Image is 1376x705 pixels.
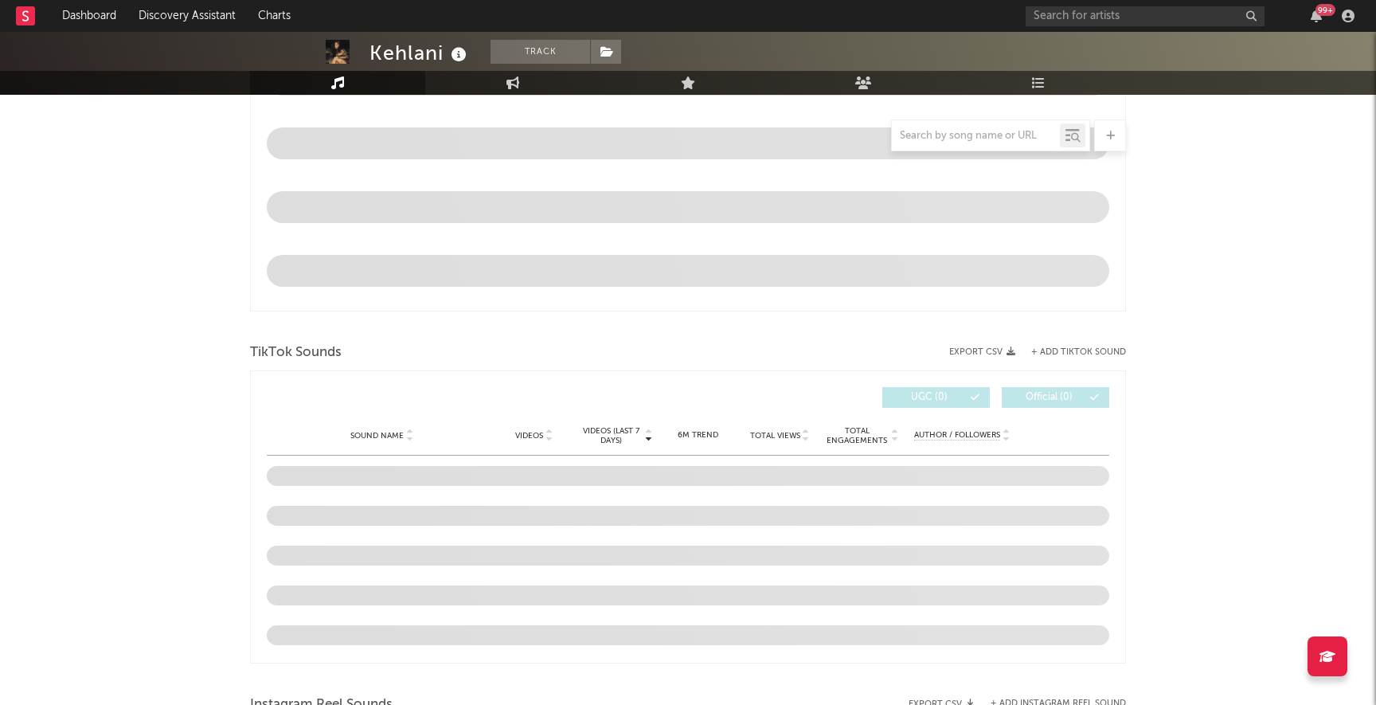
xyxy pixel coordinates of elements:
span: Author / Followers [914,430,1000,441]
button: 99+ [1311,10,1322,22]
span: Total Views [750,431,800,441]
span: Sound Name [350,431,404,441]
button: Export CSV [949,347,1015,357]
div: 99 + [1315,4,1335,16]
span: Videos (last 7 days) [579,426,643,445]
div: 6M Trend [661,429,735,441]
button: Official(0) [1002,387,1109,408]
button: UGC(0) [882,387,990,408]
span: Total Engagements [825,426,889,445]
input: Search by song name or URL [892,130,1060,143]
button: + Add TikTok Sound [1015,348,1126,357]
span: TikTok Sounds [250,343,342,362]
div: Kehlani [369,40,471,66]
button: Track [491,40,590,64]
span: Official ( 0 ) [1012,393,1085,402]
span: Videos [515,431,543,441]
span: UGC ( 0 ) [893,393,966,402]
input: Search for artists [1026,6,1265,26]
button: + Add TikTok Sound [1031,348,1126,357]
